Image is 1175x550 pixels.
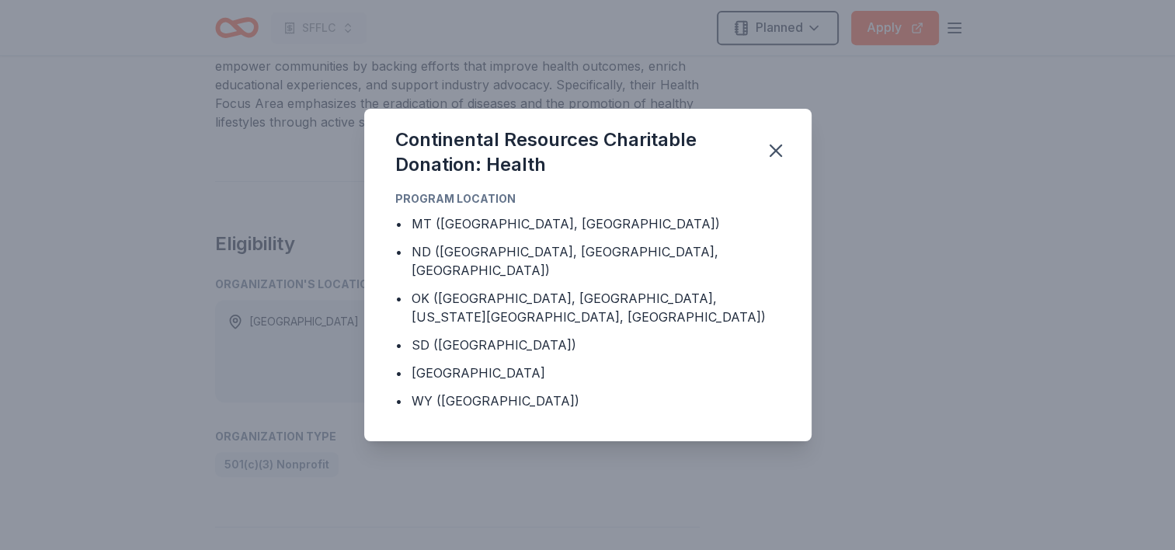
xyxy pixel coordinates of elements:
div: • [395,289,402,308]
div: [GEOGRAPHIC_DATA] [412,364,545,382]
div: WY ([GEOGRAPHIC_DATA]) [412,392,579,410]
div: • [395,392,402,410]
div: • [395,214,402,233]
div: • [395,336,402,354]
div: SD ([GEOGRAPHIC_DATA]) [412,336,576,354]
div: Program Location [395,190,780,208]
div: Continental Resources Charitable Donation: Health [395,127,746,177]
div: OK ([GEOGRAPHIC_DATA], [GEOGRAPHIC_DATA], [US_STATE][GEOGRAPHIC_DATA], [GEOGRAPHIC_DATA]) [412,289,780,326]
div: • [395,364,402,382]
div: ND ([GEOGRAPHIC_DATA], [GEOGRAPHIC_DATA], [GEOGRAPHIC_DATA]) [412,242,780,280]
div: • [395,242,402,261]
div: MT ([GEOGRAPHIC_DATA], [GEOGRAPHIC_DATA]) [412,214,720,233]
